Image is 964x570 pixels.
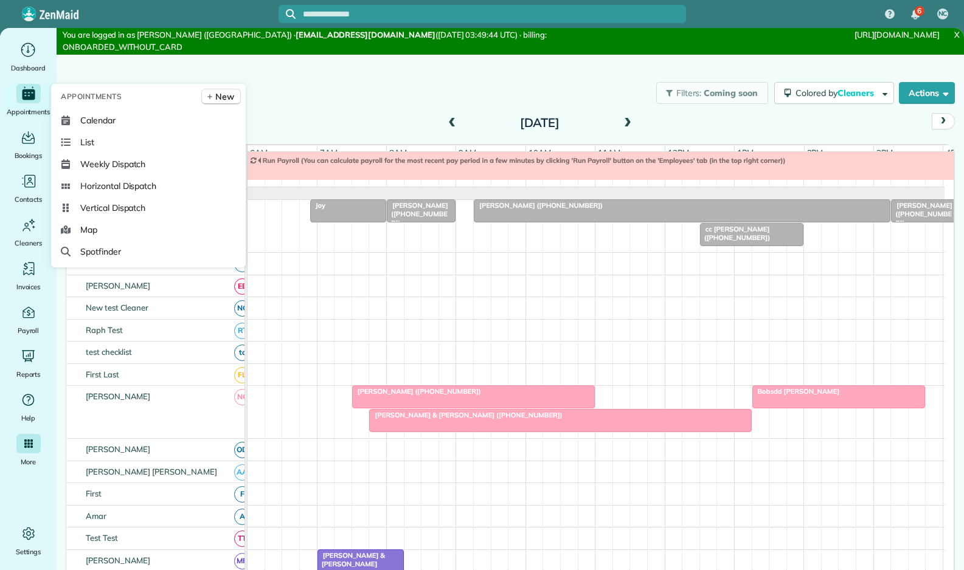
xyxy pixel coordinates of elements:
a: Dashboard [5,40,52,74]
span: Horizontal Dispatch [80,180,156,192]
span: Coming soon [704,88,758,98]
span: MR [234,553,251,569]
span: [PERSON_NAME] [83,555,153,565]
span: [PERSON_NAME] ([PHONE_NUMBER]) [473,201,603,210]
button: Actions [899,82,955,104]
span: [PERSON_NAME] ([PHONE_NUMBER]) [386,201,448,227]
span: Settings [16,546,41,558]
span: 9am [456,148,479,157]
span: Map [80,224,97,236]
span: New test Cleaner [83,303,151,312]
span: 2pm [805,148,826,157]
span: [PERSON_NAME] [83,391,153,401]
span: Test Test [83,533,120,543]
span: [PERSON_NAME] ([PHONE_NUMBER]) [352,387,482,396]
span: Cleaners [15,237,42,249]
span: Appointments [61,91,122,103]
a: Contacts [5,171,52,205]
a: Payroll [5,303,52,337]
strong: [EMAIL_ADDRESS][DOMAIN_NAME] [296,30,435,39]
a: Help [5,390,52,424]
span: Spotfinder [80,246,121,258]
span: NC [938,9,948,19]
div: 6 unread notifications [903,1,928,28]
span: AA [234,464,251,481]
span: Bobsdd [PERSON_NAME] [752,387,841,396]
span: Help [21,412,36,424]
span: F [234,486,251,503]
span: New [215,91,234,103]
span: More [21,456,36,468]
span: 12pm [665,148,692,157]
span: Filters: [676,88,702,98]
span: [PERSON_NAME] [83,444,153,454]
button: Colored byCleaners [774,82,894,104]
span: EB [234,278,251,295]
a: X [949,28,964,42]
span: Invoices [16,281,41,293]
span: Payroll [18,324,40,337]
a: Settings [5,524,52,558]
span: First [83,489,104,498]
span: Colored by [796,88,878,98]
span: Contacts [15,193,42,205]
span: Bookings [15,149,43,162]
span: 7am [317,148,340,157]
a: [URL][DOMAIN_NAME] [855,30,940,39]
span: Dashboard [11,62,46,74]
span: cc [PERSON_NAME] ([PHONE_NUMBER]) [699,225,771,242]
span: [PERSON_NAME] [PERSON_NAME] [83,467,220,476]
a: Map [56,219,241,241]
a: Vertical Dispatch [56,197,241,219]
span: Appointments [7,106,50,118]
span: Joy [310,201,326,210]
span: Raph Test [83,325,125,335]
span: First Last [83,369,122,379]
span: Vertical Dispatch [80,202,145,214]
span: [PERSON_NAME] ([PHONE_NUMBER]) [890,201,952,227]
span: Cleaners [837,88,876,98]
span: [PERSON_NAME] & [PERSON_NAME] ([PHONE_NUMBER]) [369,411,563,419]
a: Horizontal Dispatch [56,175,241,197]
span: test checklist [83,347,134,357]
button: Focus search [279,9,296,19]
span: A [234,509,251,525]
a: Bookings [5,128,52,162]
span: 6am [248,148,270,157]
span: 8am [387,148,409,157]
span: 11am [595,148,623,157]
span: RT [234,323,251,339]
span: tc [234,345,251,361]
a: Reports [5,346,52,380]
a: List [56,131,241,153]
span: List [80,136,94,148]
span: 3pm [874,148,895,157]
a: Appointments [5,84,52,118]
a: Weekly Dispatch [56,153,241,175]
span: Reports [16,368,41,380]
span: 10am [526,148,553,157]
span: 6 [917,6,921,16]
a: Invoices [5,259,52,293]
span: TT [234,531,251,547]
span: FL [234,367,251,383]
span: NC [234,300,251,317]
span: 1pm [735,148,756,157]
span: Calendar [80,114,116,126]
span: Amar [83,511,109,521]
svg: Focus search [286,9,296,19]
div: You are logged in as [PERSON_NAME] ([GEOGRAPHIC_DATA]) · ([DATE] 03:49:44 UTC) · billing: ONBOARD... [57,28,647,55]
a: Cleaners [5,215,52,249]
span: OD [234,442,251,458]
span: NC [234,389,251,405]
button: next [932,113,955,129]
a: Calendar [56,109,241,131]
a: Spotfinder [56,241,241,263]
span: Weekly Dispatch [80,158,145,170]
h2: [DATE] [463,116,616,129]
span: Run Payroll (You can calculate payroll for the most recent pay period in a few minutes by clickin... [257,156,786,165]
span: [PERSON_NAME] & [PERSON_NAME] [317,551,385,568]
a: New [201,89,241,105]
span: [PERSON_NAME] [83,281,153,290]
